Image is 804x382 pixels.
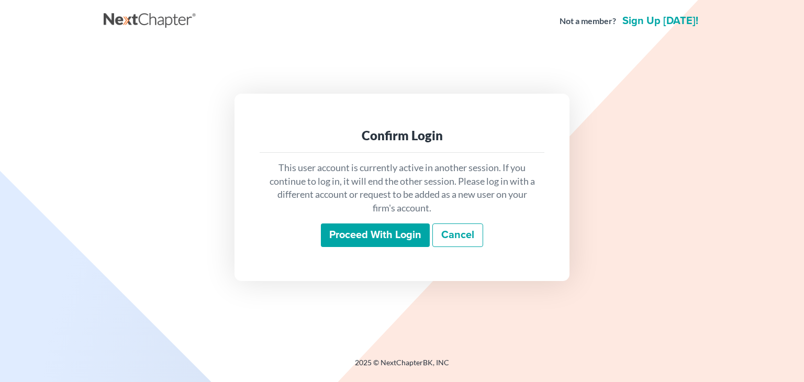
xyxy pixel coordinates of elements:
a: Cancel [432,223,483,248]
input: Proceed with login [321,223,430,248]
div: 2025 © NextChapterBK, INC [104,357,700,376]
p: This user account is currently active in another session. If you continue to log in, it will end ... [268,161,536,215]
strong: Not a member? [560,15,616,27]
a: Sign up [DATE]! [620,16,700,26]
div: Confirm Login [268,127,536,144]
